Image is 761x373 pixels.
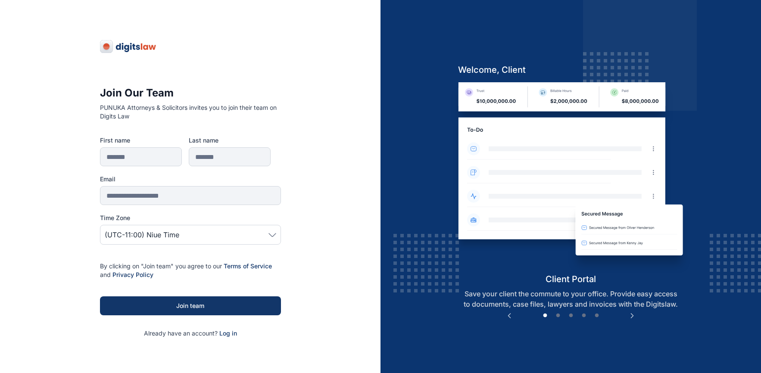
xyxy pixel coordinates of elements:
[451,289,690,309] p: Save your client the commute to your office. Provide easy access to documents, case files, lawyer...
[112,271,153,278] a: Privacy Policy
[100,262,281,279] p: By clicking on "Join team" you agree to our and
[100,214,130,222] span: Time Zone
[505,311,514,320] button: Previous
[100,40,157,53] img: digitslaw-logo
[114,302,267,310] div: Join team
[451,273,690,285] h5: client portal
[593,311,601,320] button: 5
[100,136,182,145] label: First name
[105,230,179,240] span: (UTC-11:00) Niue Time
[100,329,281,338] p: Already have an account?
[541,311,549,320] button: 1
[224,262,272,270] a: Terms of Service
[100,103,281,121] p: PUNUKA Attorneys & Solicitors invites you to join their team on Digits Law
[100,86,281,100] h3: Join Our Team
[100,175,281,183] label: Email
[580,311,588,320] button: 4
[451,64,690,76] h5: welcome, client
[554,311,562,320] button: 2
[628,311,636,320] button: Next
[100,296,281,315] button: Join team
[567,311,575,320] button: 3
[189,136,271,145] label: Last name
[219,329,237,337] a: Log in
[451,82,690,273] img: client-portal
